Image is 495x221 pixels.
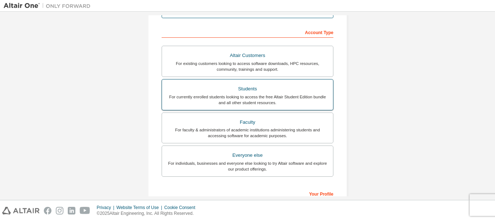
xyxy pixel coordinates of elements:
div: For faculty & administrators of academic institutions administering students and accessing softwa... [166,127,329,139]
p: © 2025 Altair Engineering, Inc. All Rights Reserved. [97,210,200,217]
div: For currently enrolled students looking to access the free Altair Student Edition bundle and all ... [166,94,329,106]
div: Everyone else [166,150,329,160]
img: linkedin.svg [68,207,75,214]
div: Faculty [166,117,329,127]
div: Website Terms of Use [116,205,164,210]
div: Altair Customers [166,50,329,61]
img: instagram.svg [56,207,63,214]
div: Your Profile [162,188,333,199]
div: Students [166,84,329,94]
div: For existing customers looking to access software downloads, HPC resources, community, trainings ... [166,61,329,72]
img: altair_logo.svg [2,207,39,214]
div: Cookie Consent [164,205,199,210]
img: Altair One [4,2,94,9]
div: For individuals, businesses and everyone else looking to try Altair software and explore our prod... [166,160,329,172]
img: facebook.svg [44,207,51,214]
div: Privacy [97,205,116,210]
div: Account Type [162,26,333,38]
img: youtube.svg [80,207,90,214]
